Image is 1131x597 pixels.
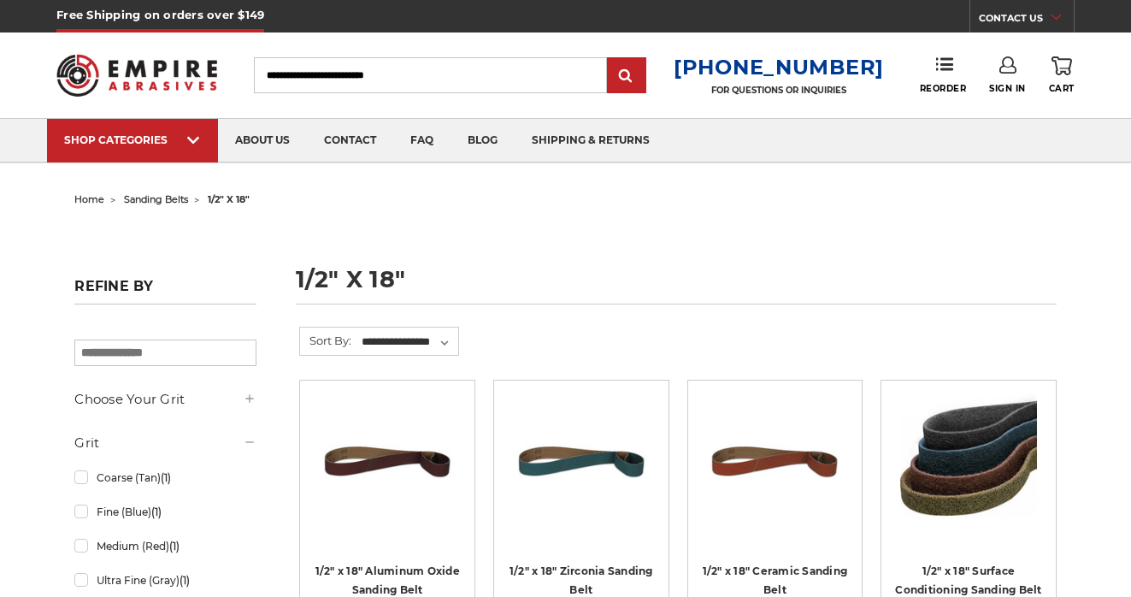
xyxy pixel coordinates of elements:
a: Reorder [920,56,967,93]
a: about us [218,119,307,163]
a: Ultra Fine (Gray) [74,565,256,595]
span: (1) [161,471,171,484]
h5: Refine by [74,278,256,304]
label: Sort By: [300,328,351,353]
img: 1/2" x 18" Ceramic File Belt [706,393,843,529]
a: 1/2" x 18" Aluminum Oxide Sanding Belt [315,564,460,597]
a: contact [307,119,393,163]
input: Submit [610,59,644,93]
span: (1) [151,505,162,518]
a: 1/2" x 18" Zirconia File Belt [506,393,657,543]
img: Surface Conditioning Sanding Belts [900,393,1037,529]
div: SHOP CATEGORIES [64,133,201,146]
a: 1/2" x 18" Surface Conditioning Sanding Belt [895,564,1041,597]
a: shipping & returns [515,119,667,163]
a: 1/2" x 18" Aluminum Oxide File Belt [312,393,462,543]
a: Fine (Blue) [74,497,256,527]
a: Medium (Red) [74,531,256,561]
span: (1) [180,574,190,587]
img: Empire Abrasives [56,44,217,107]
h5: Grit [74,433,256,453]
a: blog [451,119,515,163]
span: Sign In [989,83,1026,94]
a: sanding belts [124,193,188,205]
img: 1/2" x 18" Aluminum Oxide File Belt [319,393,456,529]
h5: Choose Your Grit [74,389,256,410]
a: Coarse (Tan) [74,463,256,493]
span: Cart [1049,83,1075,94]
img: 1/2" x 18" Zirconia File Belt [513,393,650,529]
a: faq [393,119,451,163]
a: Cart [1049,56,1075,94]
a: 1/2" x 18" Ceramic Sanding Belt [703,564,848,597]
a: home [74,193,104,205]
span: Reorder [920,83,967,94]
a: CONTACT US [979,9,1074,33]
p: FOR QUESTIONS OR INQUIRIES [674,85,884,96]
span: 1/2" x 18" [208,193,250,205]
a: 1/2" x 18" Ceramic File Belt [700,393,851,543]
span: (1) [169,540,180,553]
h1: 1/2" x 18" [296,268,1057,304]
select: Sort By: [359,329,458,355]
a: [PHONE_NUMBER] [674,55,884,80]
a: 1/2" x 18" Zirconia Sanding Belt [510,564,653,597]
a: Surface Conditioning Sanding Belts [893,393,1044,543]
